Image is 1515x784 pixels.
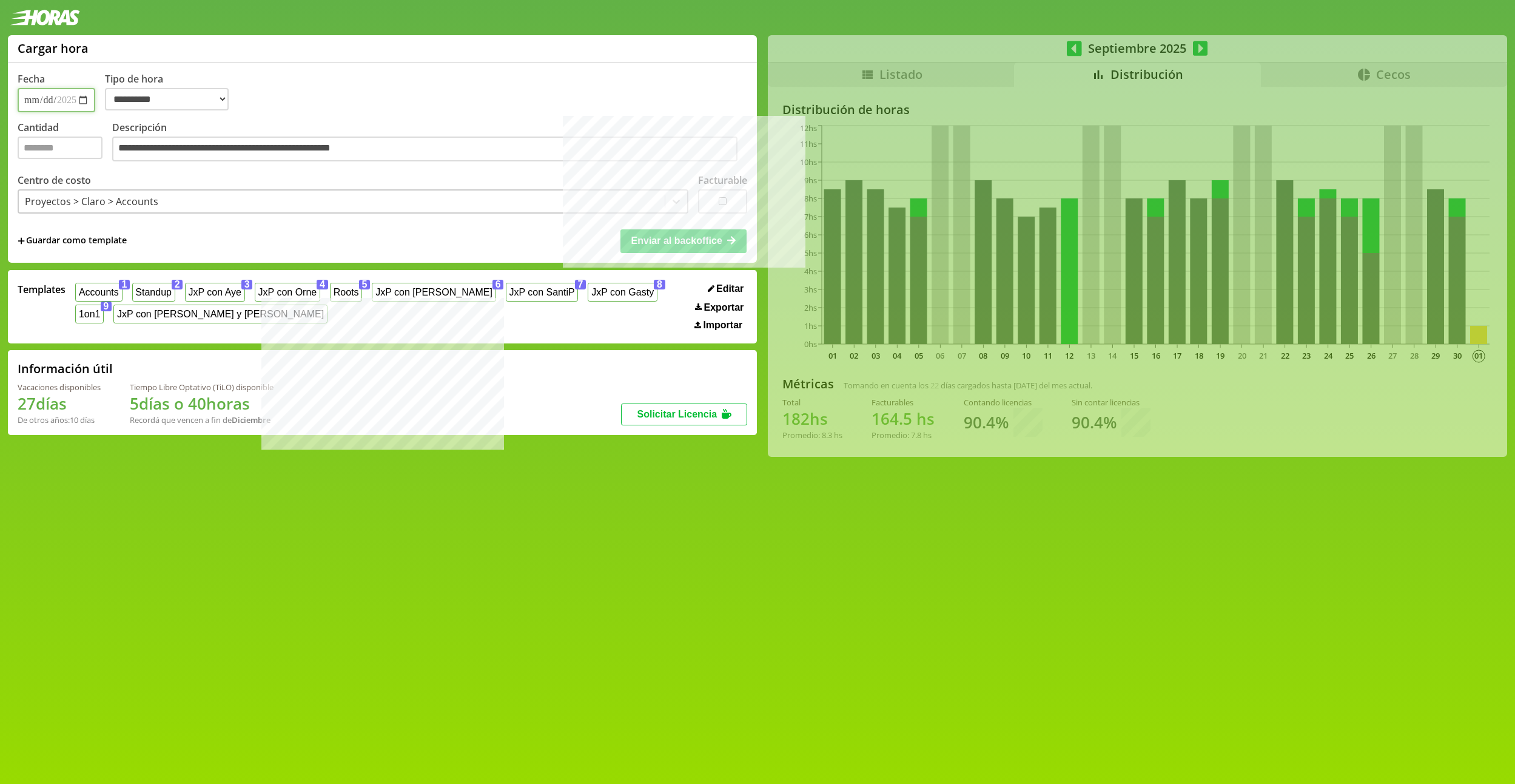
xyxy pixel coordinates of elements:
span: +Guardar como template [18,234,127,248]
button: Editar [704,283,748,295]
span: 1 [119,280,130,289]
div: Tiempo Libre Optativo (TiLO) disponible [130,382,274,393]
div: De otros años: 10 días [18,414,101,425]
label: Fecha [18,72,45,86]
span: 8 [654,280,665,289]
label: Cantidad [18,121,112,165]
img: logotipo [10,10,80,25]
select: Tipo de hora [105,88,229,110]
label: Centro de costo [18,174,91,187]
label: Descripción [112,121,747,165]
span: 5 [359,280,371,289]
button: Standup2 [132,283,175,302]
h1: 5 días o 40 horas [130,393,274,414]
h1: Cargar hora [18,40,89,56]
textarea: Descripción [112,137,737,162]
span: 7 [575,280,586,289]
button: Roots5 [330,283,362,302]
label: Facturable [698,174,747,187]
span: Solicitar Licencia [637,409,717,419]
button: Enviar al backoffice [620,229,747,252]
span: 2 [172,280,183,289]
span: Editar [716,283,744,294]
span: 3 [241,280,253,289]
button: Solicitar Licencia [621,404,747,425]
div: Proyectos > Claro > Accounts [25,195,158,208]
span: Importar [703,320,742,331]
span: Templates [18,283,66,296]
button: JxP con Aye3 [185,283,245,302]
h2: Información útil [18,360,113,377]
h1: 27 días [18,393,101,414]
input: Cantidad [18,137,102,159]
span: 4 [317,280,328,289]
button: Accounts1 [75,283,122,302]
b: Diciembre [232,414,270,425]
button: JxP con Gasty8 [588,283,657,302]
button: JxP con Orne4 [255,283,320,302]
div: Recordá que vencen a fin de [130,414,274,425]
button: JxP con [PERSON_NAME] y [PERSON_NAME] [113,305,328,323]
button: Exportar [691,302,747,314]
span: Exportar [704,302,744,313]
label: Tipo de hora [105,72,238,112]
span: + [18,234,25,248]
div: Vacaciones disponibles [18,382,101,393]
span: Enviar al backoffice [631,235,722,246]
button: JxP con [PERSON_NAME]6 [372,283,495,302]
span: 9 [101,302,112,311]
button: JxP con SantiP7 [506,283,579,302]
span: 6 [492,280,504,289]
button: 1on19 [75,305,104,323]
